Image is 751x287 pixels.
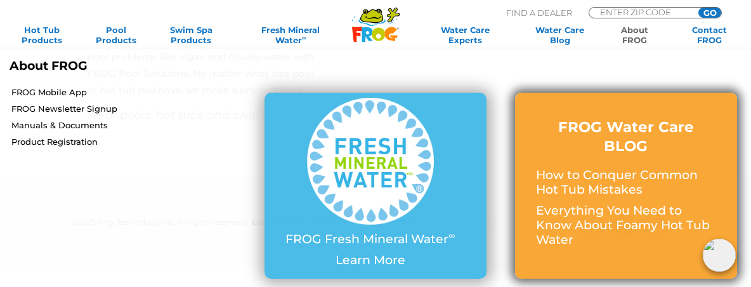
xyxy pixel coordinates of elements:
b: About FROG [10,58,88,73]
sup: ∞ [448,230,455,241]
a: Hot TubProducts [13,25,71,45]
a: Water CareBlog [531,25,589,45]
a: FROG Newsletter Signup [11,103,251,114]
a: Fresh MineralWater∞ [237,25,345,45]
img: openIcon [703,239,736,272]
p: FROG Fresh Mineral Water [285,232,455,247]
sup: ∞ [302,34,306,41]
a: Water CareExperts [415,25,514,45]
a: PoolProducts [88,25,146,45]
a: Manuals & Documents [11,119,251,131]
a: Product Registration [11,136,251,147]
p: Learn More [285,253,455,268]
a: Swim SpaProducts [162,25,220,45]
h3: FROG Water Care BLOG [536,118,716,156]
a: FROG Water Care BLOG How to Conquer Common Hot Tub Mistakes Everything You Need to Know About Foa... [536,118,716,254]
p: Everything You Need to Know About Foamy Hot Tub Water [536,204,716,247]
input: Zip Code Form [599,8,684,17]
p: Find A Dealer [506,7,572,18]
p: How to Conquer Common Hot Tub Mistakes [536,168,716,197]
a: FROG Mobile App [11,86,251,98]
a: ContactFROG [680,25,738,45]
a: FROG Fresh Mineral Water∞ Learn More [285,98,455,274]
a: AboutFROG [606,25,664,45]
input: GO [698,8,721,18]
